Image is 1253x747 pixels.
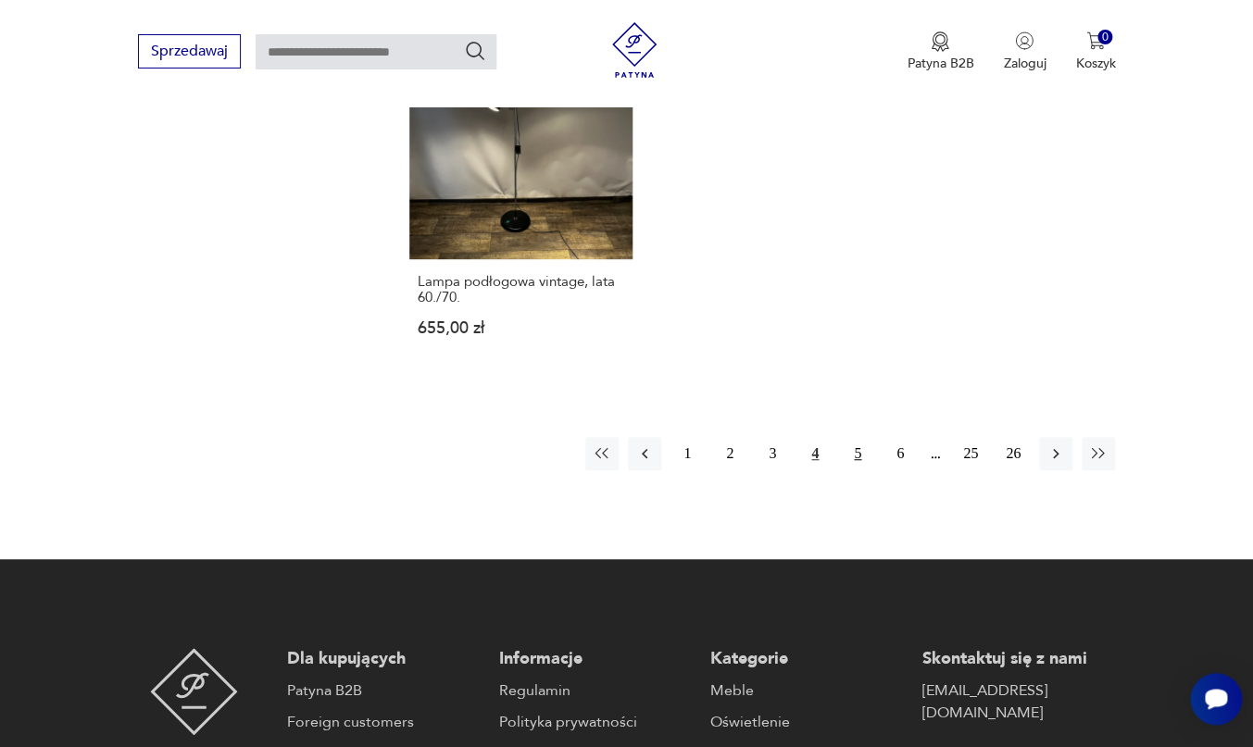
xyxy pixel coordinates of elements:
p: Patyna B2B [907,55,973,72]
button: 25 [954,437,987,470]
button: Szukaj [464,40,486,62]
p: Informacje [498,648,692,670]
a: Foreign customers [287,711,481,733]
button: 1 [670,437,704,470]
button: Zaloguj [1003,31,1046,72]
p: 655,00 zł [418,320,624,336]
button: 0Koszyk [1075,31,1115,72]
img: Ikona medalu [931,31,949,52]
a: Patyna B2B [287,679,481,702]
div: 0 [1097,30,1113,45]
a: [EMAIL_ADDRESS][DOMAIN_NAME] [922,679,1116,724]
button: 6 [883,437,917,470]
img: Ikonka użytkownika [1015,31,1034,50]
button: 3 [756,437,789,470]
button: Patyna B2B [907,31,973,72]
p: Zaloguj [1003,55,1046,72]
img: Ikona koszyka [1086,31,1105,50]
p: Kategorie [710,648,904,670]
a: Lampa podłogowa vintage, lata 60./70.Lampa podłogowa vintage, lata 60./70.655,00 zł [409,36,633,372]
a: Ikona medaluPatyna B2B [907,31,973,72]
p: Skontaktuj się z nami [922,648,1116,670]
button: Sprzedawaj [138,34,241,68]
button: 26 [996,437,1030,470]
a: Sprzedawaj [138,46,241,59]
h3: Lampa podłogowa vintage, lata 60./70. [418,274,624,305]
a: Meble [710,679,904,702]
button: 2 [713,437,746,470]
img: Patyna - sklep z meblami i dekoracjami vintage [150,648,238,735]
a: Polityka prywatności [498,711,692,733]
p: Dla kupujących [287,648,481,670]
p: Koszyk [1075,55,1115,72]
a: Oświetlenie [710,711,904,733]
img: Patyna - sklep z meblami i dekoracjami vintage [607,22,662,78]
iframe: Smartsupp widget button [1190,673,1242,725]
a: Regulamin [498,679,692,702]
button: 4 [798,437,832,470]
button: 5 [841,437,874,470]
